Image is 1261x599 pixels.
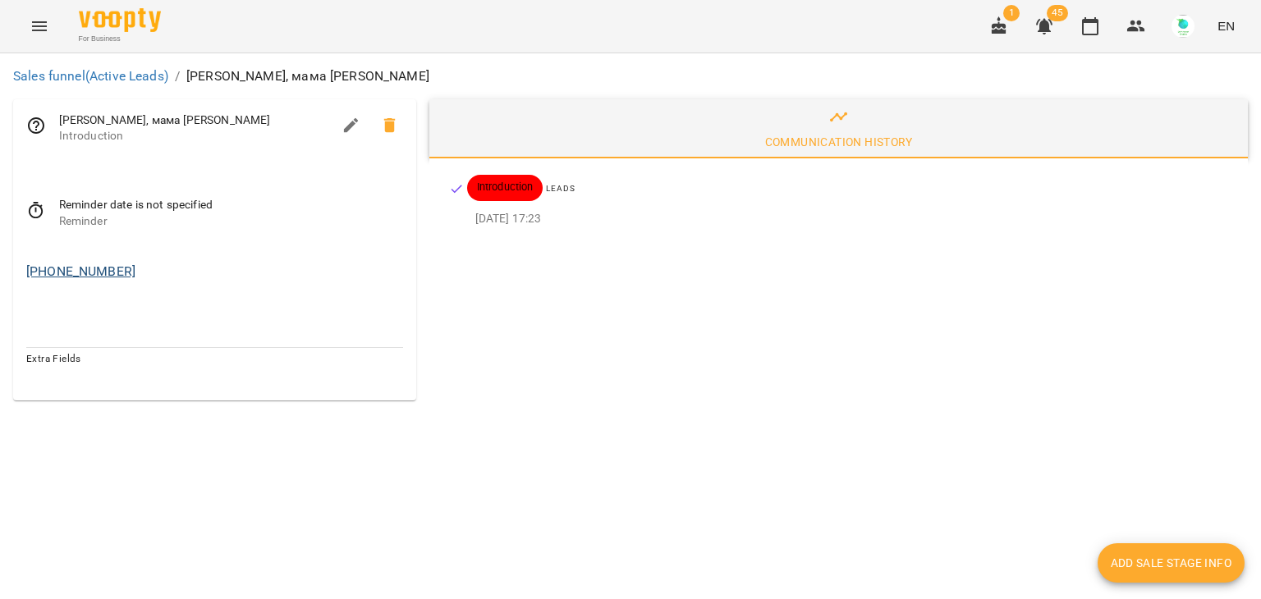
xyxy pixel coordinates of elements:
span: EN [1217,17,1235,34]
img: Voopty Logo [79,8,161,32]
p: [DATE] 17:23 [475,211,1222,227]
span: Reminder [59,213,403,230]
svg: Responsible employee is not set [26,116,46,135]
nav: breadcrumb [13,66,1248,86]
button: EN [1211,11,1241,41]
button: Menu [20,7,59,46]
a: [PHONE_NUMBER] [26,263,135,279]
a: Sales funnel(Active Leads) [13,68,168,84]
li: / [175,66,180,86]
span: 1 [1003,5,1020,21]
img: bbf80086e43e73aae20379482598e1e8.jpg [1172,15,1195,38]
span: Extra Fields [26,353,81,364]
span: [PERSON_NAME], мама [PERSON_NAME] [59,112,332,129]
span: Introduction [59,128,332,144]
span: Leads [546,184,575,193]
span: Reminder date is not specified [59,197,403,213]
span: 45 [1047,5,1068,21]
p: [PERSON_NAME], мама [PERSON_NAME] [186,66,429,86]
span: For Business [79,34,161,44]
div: Communication History [765,132,912,152]
span: Introduction [467,180,543,194]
